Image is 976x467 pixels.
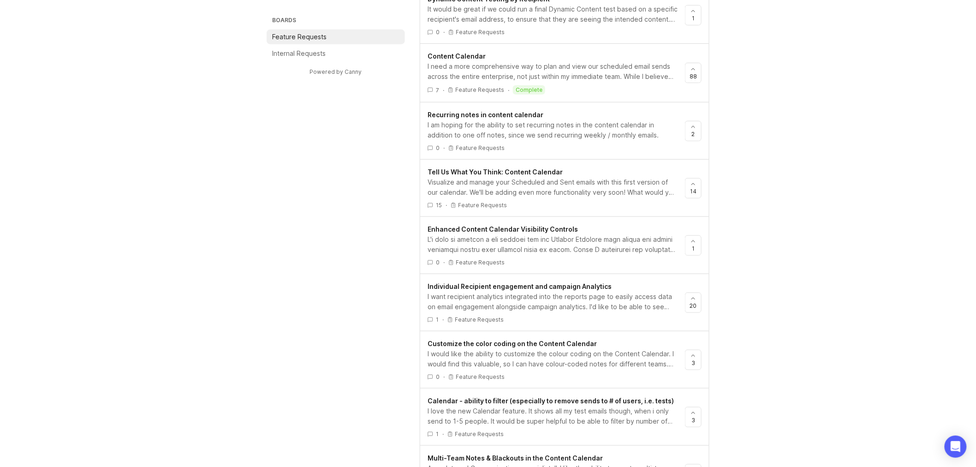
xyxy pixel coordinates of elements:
[436,316,439,323] span: 1
[428,167,685,209] a: Tell Us What You Think: Content CalendarVisualize and manage your Scheduled and Sent emails with ...
[443,86,444,94] div: ·
[428,339,685,381] a: Customize the color coding on the Content CalendarI would like the ability to customize the colou...
[692,14,695,22] span: 1
[685,63,702,83] button: 88
[428,234,678,255] div: L'i dolo si ametcon a eli seddoei tem inc Utlabor Etdolore magn aliqua eni admini veniamqui nostr...
[436,258,440,266] span: 0
[428,340,597,347] span: Customize the color coding on the Content Calendar
[692,245,695,252] span: 1
[685,121,702,141] button: 2
[456,373,505,381] p: Feature Requests
[428,120,678,140] div: I am hoping for the ability to set recurring notes in the content calendar in addition to one off...
[267,46,405,61] a: Internal Requests
[685,235,702,256] button: 1
[455,316,504,323] p: Feature Requests
[685,293,702,313] button: 20
[685,5,702,25] button: 1
[691,359,695,367] span: 3
[267,30,405,44] a: Feature Requests
[685,178,702,198] button: 14
[436,144,440,152] span: 0
[272,49,326,58] p: Internal Requests
[690,72,697,80] span: 88
[270,15,405,28] h3: Boards
[428,52,486,60] span: Content Calendar
[456,29,505,36] p: Feature Requests
[428,225,578,233] span: Enhanced Content Calendar Visibility Controls
[442,430,444,438] div: ·
[428,282,612,290] span: Individual Recipient engagement and campaign Analytics
[428,51,685,95] a: Content CalendarI need a more comprehensive way to plan and view our scheduled email sends across...
[455,86,504,94] p: Feature Requests
[309,66,363,77] a: Powered by Canny
[428,110,685,152] a: Recurring notes in content calendarI am hoping for the ability to set recurring notes in the cont...
[428,224,685,266] a: Enhanced Content Calendar Visibility ControlsL'i dolo si ametcon a eli seddoei tem inc Utlabor Et...
[508,86,509,94] div: ·
[428,349,678,369] div: I would like the ability to customize the colour coding on the Content Calendar. I would find thi...
[443,258,445,266] div: ·
[428,292,678,312] div: I want recipient analytics integrated into the reports page to easily access data on email engage...
[436,28,440,36] span: 0
[443,144,445,152] div: ·
[443,28,445,36] div: ·
[456,144,505,152] p: Feature Requests
[428,4,678,24] div: It would be great if we could run a final Dynamic Content test based on a specific recipient's em...
[443,373,445,381] div: ·
[455,431,504,438] p: Feature Requests
[428,168,563,176] span: Tell Us What You Think: Content Calendar
[428,454,603,462] span: Multi-Team Notes & Blackouts in the Content Calendar
[428,61,678,82] div: I need a more comprehensive way to plan and view our scheduled email sends across the entire ente...
[458,202,507,209] p: Feature Requests
[690,302,697,310] span: 20
[685,407,702,427] button: 3
[436,201,442,209] span: 15
[456,259,505,266] p: Feature Requests
[692,130,695,138] span: 2
[428,177,678,198] div: Visualize and manage your Scheduled and Sent emails with this first version of our calendar. We'l...
[516,86,542,94] p: complete
[442,316,444,323] div: ·
[428,397,674,405] span: Calendar - ability to filter (especially to remove sends to # of users, i.e. tests)
[428,406,678,426] div: I love the new Calendar feature. It shows all my test emails though, when i only send to 1-5 peop...
[446,201,447,209] div: ·
[690,187,696,195] span: 14
[428,281,685,323] a: Individual Recipient engagement and campaign AnalyticsI want recipient analytics integrated into ...
[691,416,695,424] span: 3
[436,373,440,381] span: 0
[685,350,702,370] button: 3
[436,430,439,438] span: 1
[428,111,543,119] span: Recurring notes in content calendar
[428,396,685,438] a: Calendar - ability to filter (especially to remove sends to # of users, i.e. tests)I love the new...
[272,32,327,42] p: Feature Requests
[945,436,967,458] div: Open Intercom Messenger
[436,86,439,94] span: 7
